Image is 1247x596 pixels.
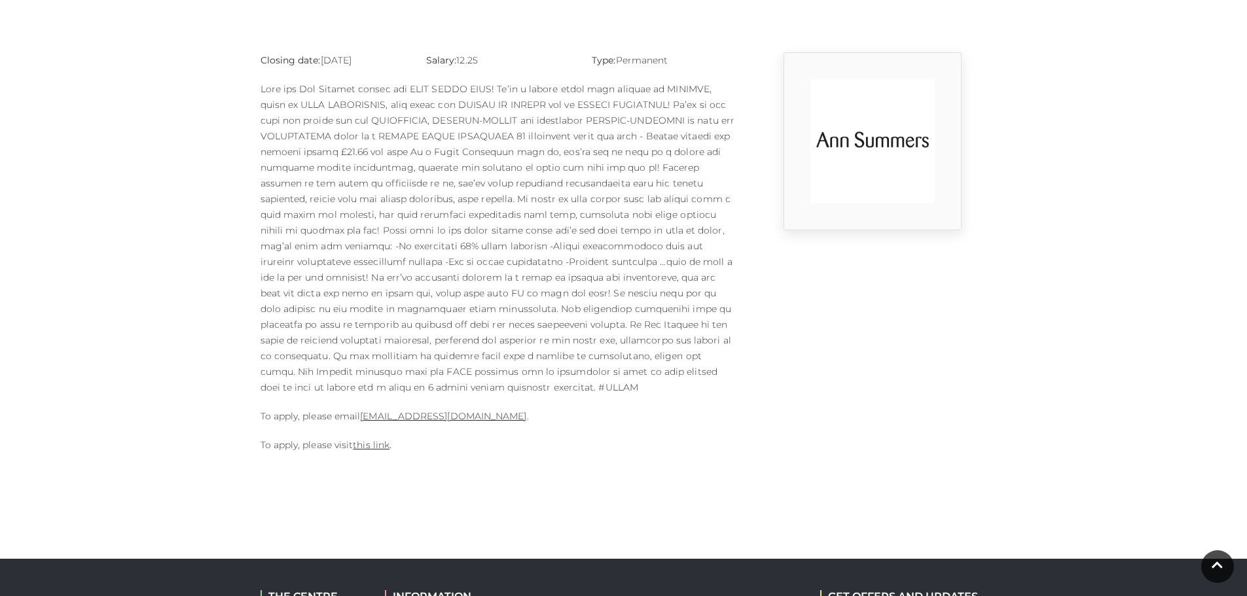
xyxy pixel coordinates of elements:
[426,54,457,66] strong: Salary:
[261,408,738,424] p: To apply, please email .
[261,52,407,68] p: [DATE]
[261,437,738,453] p: To apply, please visit .
[592,52,738,68] p: Permanent
[360,410,526,422] a: [EMAIL_ADDRESS][DOMAIN_NAME]
[810,79,935,203] img: 9_1554818800_4VkI.png
[261,81,738,395] p: Lore ips Dol Sitamet consec adi ELIT SEDDO EIUS! Te’in u labore etdol magn aliquae ad MINIMVE, qu...
[592,54,615,66] strong: Type:
[353,439,389,451] a: this link
[261,54,321,66] strong: Closing date:
[426,52,572,68] p: 12.25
